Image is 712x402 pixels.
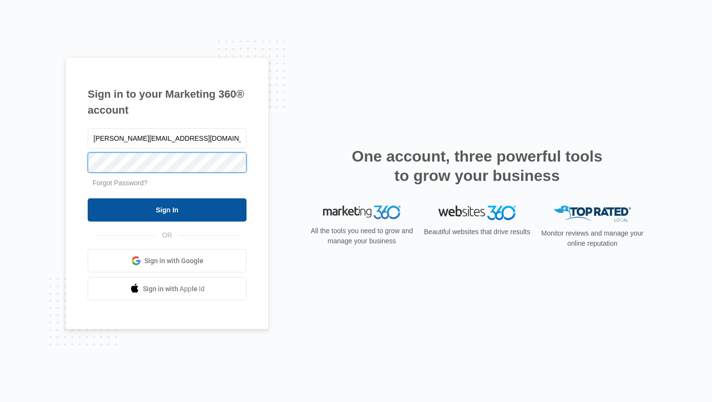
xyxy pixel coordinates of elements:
[349,147,605,185] h2: One account, three powerful tools to grow your business
[155,230,179,240] span: OR
[88,249,247,272] a: Sign in with Google
[538,228,647,249] p: Monitor reviews and manage your online reputation
[554,206,631,222] img: Top Rated Local
[88,277,247,300] a: Sign in with Apple Id
[88,86,247,118] h1: Sign in to your Marketing 360® account
[143,284,205,294] span: Sign in with Apple Id
[88,128,247,149] input: Email
[93,179,148,187] a: Forgot Password?
[323,206,401,219] img: Marketing 360
[438,206,516,220] img: Websites 360
[308,226,416,246] p: All the tools you need to grow and manage your business
[423,227,531,237] p: Beautiful websites that drive results
[88,198,247,222] input: Sign In
[144,256,203,266] span: Sign in with Google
